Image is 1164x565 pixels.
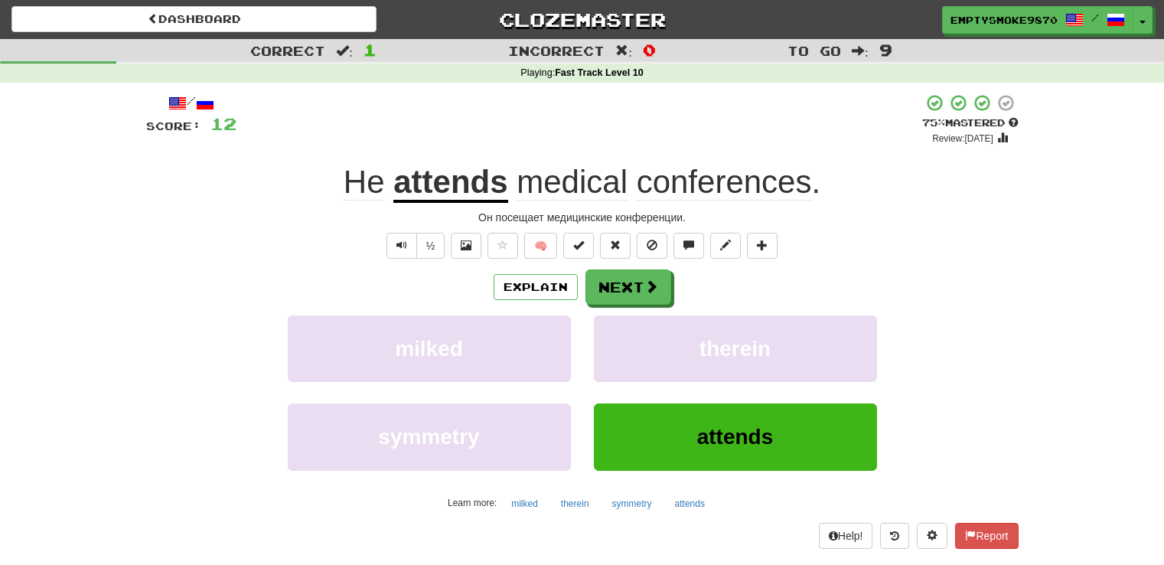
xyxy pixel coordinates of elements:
[747,233,778,259] button: Add to collection (alt+a)
[710,233,741,259] button: Edit sentence (alt+d)
[922,116,945,129] span: 75 %
[487,233,518,259] button: Favorite sentence (alt+f)
[950,13,1058,27] span: EmptySmoke9870
[819,523,873,549] button: Help!
[378,425,479,449] span: symmetry
[637,233,667,259] button: Ignore sentence (alt+i)
[852,44,869,57] span: :
[146,210,1019,225] div: Он посещает медицинские конференции.
[922,116,1019,130] div: Mastered
[386,233,417,259] button: Play sentence audio (ctl+space)
[879,41,892,59] span: 9
[594,403,877,470] button: attends
[399,6,765,33] a: Clozemaster
[563,233,594,259] button: Set this sentence to 100% Mastered (alt+m)
[555,67,644,78] strong: Fast Track Level 10
[585,269,671,305] button: Next
[336,44,353,57] span: :
[699,337,771,361] span: therein
[210,114,236,133] span: 12
[288,403,571,470] button: symmetry
[697,425,774,449] span: attends
[600,233,631,259] button: Reset to 0% Mastered (alt+r)
[643,41,656,59] span: 0
[594,315,877,382] button: therein
[383,233,445,259] div: Text-to-speech controls
[880,523,909,549] button: Round history (alt+y)
[11,6,377,32] a: Dashboard
[508,164,821,201] span: .
[250,43,325,58] span: Correct
[787,43,841,58] span: To go
[517,164,628,201] span: medical
[673,233,704,259] button: Discuss sentence (alt+u)
[524,233,557,259] button: 🧠
[395,337,463,361] span: milked
[667,492,713,515] button: attends
[604,492,660,515] button: symmetry
[1091,12,1099,23] span: /
[508,43,605,58] span: Incorrect
[288,315,571,382] button: milked
[451,233,481,259] button: Show image (alt+x)
[942,6,1133,34] a: EmptySmoke9870 /
[637,164,812,201] span: conferences
[955,523,1018,549] button: Report
[393,164,507,203] u: attends
[932,133,993,144] small: Review: [DATE]
[364,41,377,59] span: 1
[448,498,497,508] small: Learn more:
[503,492,546,515] button: milked
[146,93,236,113] div: /
[146,119,201,132] span: Score:
[615,44,632,57] span: :
[416,233,445,259] button: ½
[344,164,385,201] span: He
[494,274,578,300] button: Explain
[553,492,598,515] button: therein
